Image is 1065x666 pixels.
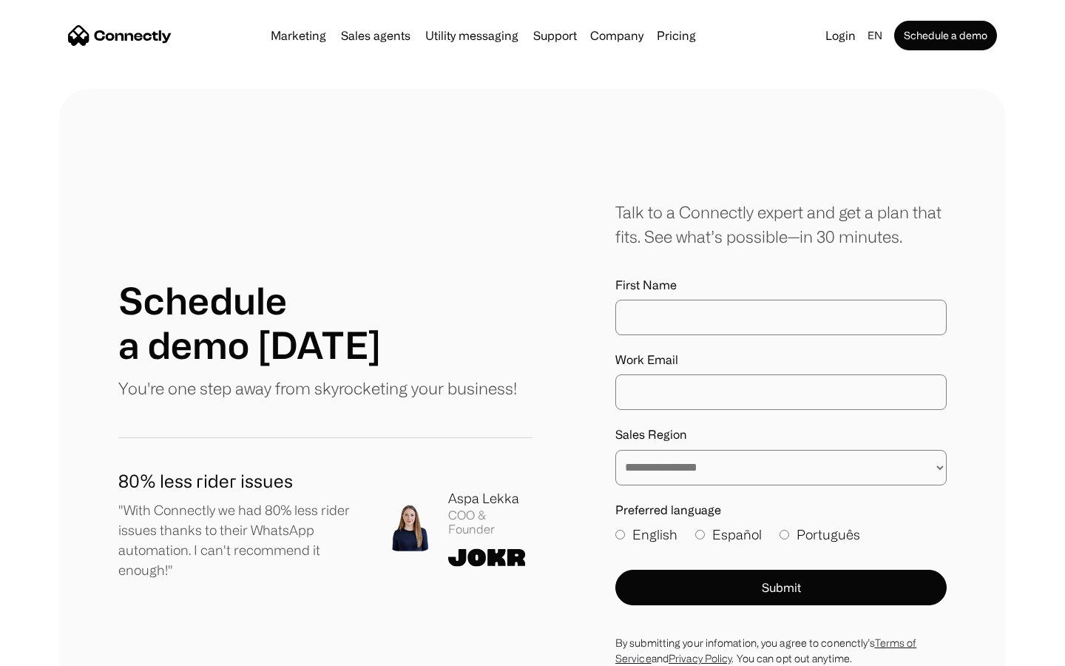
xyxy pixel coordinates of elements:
a: Privacy Policy [669,653,731,664]
h1: 80% less rider issues [118,468,362,494]
label: Português [780,525,860,545]
a: Login [819,25,862,46]
a: Schedule a demo [894,21,997,50]
a: Pricing [651,30,702,41]
a: Utility messaging [419,30,524,41]
input: Português [780,530,789,539]
input: English [615,530,625,539]
ul: Language list [30,640,89,661]
label: Work Email [615,353,947,367]
label: English [615,525,677,545]
div: en [862,25,891,46]
a: Marketing [265,30,332,41]
div: Company [590,25,643,46]
p: "With Connectly we had 80% less rider issues thanks to their WhatsApp automation. I can't recomme... [118,500,362,580]
label: First Name [615,278,947,292]
label: Sales Region [615,428,947,442]
a: Support [527,30,583,41]
h1: Schedule a demo [DATE] [118,278,381,367]
div: en [868,25,882,46]
div: By submitting your infomation, you agree to conenctly’s and . You can opt out anytime. [615,635,947,666]
div: COO & Founder [448,508,532,536]
p: You're one step away from skyrocketing your business! [118,376,517,400]
input: Español [695,530,705,539]
a: home [68,24,172,47]
div: Aspa Lekka [448,488,532,508]
a: Sales agents [335,30,416,41]
button: Submit [615,570,947,605]
div: Talk to a Connectly expert and get a plan that fits. See what’s possible—in 30 minutes. [615,200,947,249]
a: Terms of Service [615,637,916,664]
label: Preferred language [615,503,947,517]
aside: Language selected: English [15,639,89,661]
div: Company [586,25,648,46]
label: Español [695,525,762,545]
